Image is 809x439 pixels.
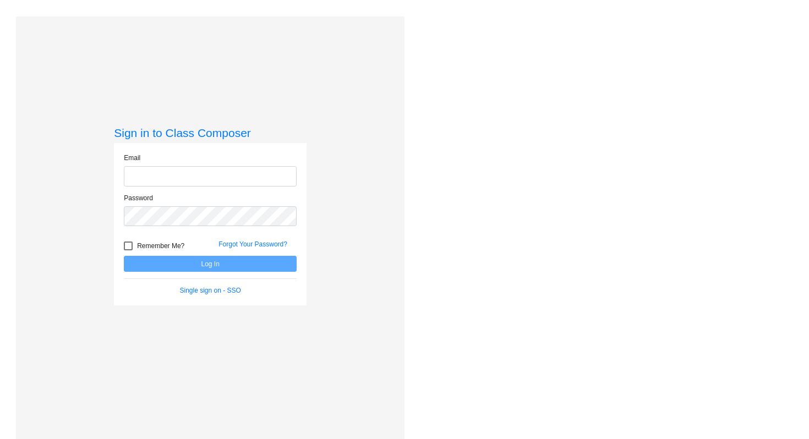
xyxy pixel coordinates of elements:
label: Password [124,193,153,203]
a: Forgot Your Password? [218,240,287,248]
h3: Sign in to Class Composer [114,126,307,140]
label: Email [124,153,140,163]
a: Single sign on - SSO [180,287,241,294]
button: Log In [124,256,297,272]
span: Remember Me? [137,239,184,253]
